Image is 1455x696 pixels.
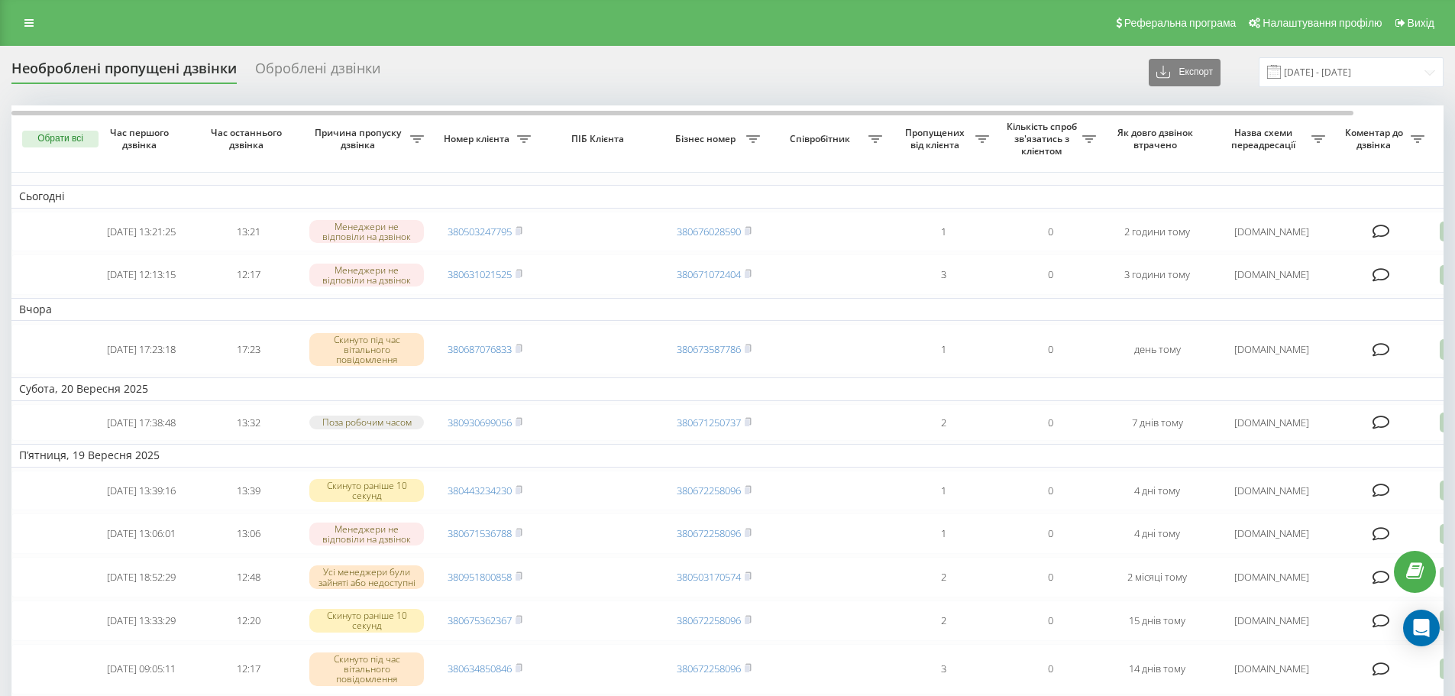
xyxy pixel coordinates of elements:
td: 4 дні тому [1104,471,1211,511]
td: 17:23 [195,324,302,374]
a: 380930699056 [448,416,512,429]
td: [DATE] 18:52:29 [88,557,195,597]
td: 2 [890,557,997,597]
div: Менеджери не відповіли на дзвінок [309,264,424,286]
td: [DOMAIN_NAME] [1211,601,1333,641]
a: 380443234230 [448,484,512,497]
td: 15 днів тому [1104,601,1211,641]
span: Як довго дзвінок втрачено [1116,127,1198,151]
td: 14 днів тому [1104,644,1211,694]
td: 0 [997,254,1104,295]
td: [DOMAIN_NAME] [1211,212,1333,252]
td: [DOMAIN_NAME] [1211,254,1333,295]
td: [DATE] 13:33:29 [88,601,195,641]
td: 13:21 [195,212,302,252]
span: Співробітник [775,133,868,145]
td: 1 [890,471,997,511]
span: Час останнього дзвінка [207,127,289,151]
span: Бізнес номер [668,133,746,145]
a: 380951800858 [448,570,512,584]
td: [DOMAIN_NAME] [1211,644,1333,694]
td: 0 [997,557,1104,597]
a: 380672258096 [677,613,741,627]
td: 2 години тому [1104,212,1211,252]
td: [DATE] 12:13:15 [88,254,195,295]
span: Кількість спроб зв'язатись з клієнтом [1004,121,1082,157]
div: Оброблені дзвінки [255,60,380,84]
a: 380672258096 [677,662,741,675]
td: 13:06 [195,513,302,554]
td: 0 [997,212,1104,252]
a: 380671072404 [677,267,741,281]
span: Час першого дзвінка [100,127,183,151]
div: Open Intercom Messenger [1403,610,1440,646]
span: Вихід [1408,17,1434,29]
td: 3 години тому [1104,254,1211,295]
span: Пропущених від клієнта [897,127,975,151]
td: 12:48 [195,557,302,597]
div: Усі менеджери були зайняті або недоступні [309,565,424,588]
td: 0 [997,404,1104,442]
a: 380671250737 [677,416,741,429]
button: Експорт [1149,59,1221,86]
span: Назва схеми переадресації [1218,127,1311,151]
td: 3 [890,644,997,694]
td: [DOMAIN_NAME] [1211,404,1333,442]
div: Скинуто під час вітального повідомлення [309,333,424,367]
td: 0 [997,644,1104,694]
td: 4 дні тому [1104,513,1211,554]
div: Скинуто раніше 10 секунд [309,609,424,632]
a: 380672258096 [677,526,741,540]
div: Поза робочим часом [309,416,424,429]
a: 380634850846 [448,662,512,675]
div: Необроблені пропущені дзвінки [11,60,237,84]
a: 380671536788 [448,526,512,540]
a: 380675362367 [448,613,512,627]
span: ПІБ Клієнта [551,133,648,145]
td: 12:17 [195,644,302,694]
td: 0 [997,471,1104,511]
td: 0 [997,324,1104,374]
td: 7 днів тому [1104,404,1211,442]
span: Налаштування профілю [1263,17,1382,29]
td: [DATE] 13:06:01 [88,513,195,554]
a: 380503247795 [448,225,512,238]
td: 12:17 [195,254,302,295]
a: 380672258096 [677,484,741,497]
td: день тому [1104,324,1211,374]
span: Реферальна програма [1124,17,1237,29]
td: 2 місяці тому [1104,557,1211,597]
td: [DATE] 13:39:16 [88,471,195,511]
button: Обрати всі [22,131,99,147]
td: [DOMAIN_NAME] [1211,471,1333,511]
td: 1 [890,324,997,374]
td: [DOMAIN_NAME] [1211,324,1333,374]
td: [DATE] 17:38:48 [88,404,195,442]
td: 3 [890,254,997,295]
td: 2 [890,601,997,641]
span: Причина пропуску дзвінка [309,127,410,151]
a: 380687076833 [448,342,512,356]
a: 380676028590 [677,225,741,238]
td: 1 [890,212,997,252]
div: Менеджери не відповіли на дзвінок [309,523,424,545]
a: 380503170574 [677,570,741,584]
span: Номер клієнта [439,133,517,145]
div: Менеджери не відповіли на дзвінок [309,220,424,243]
span: Коментар до дзвінка [1340,127,1411,151]
td: [DATE] 13:21:25 [88,212,195,252]
td: [DATE] 09:05:11 [88,644,195,694]
td: [DOMAIN_NAME] [1211,557,1333,597]
td: 12:20 [195,601,302,641]
div: Скинуто під час вітального повідомлення [309,652,424,686]
td: 0 [997,513,1104,554]
td: [DATE] 17:23:18 [88,324,195,374]
div: Скинуто раніше 10 секунд [309,479,424,502]
a: 380631021525 [448,267,512,281]
td: 13:39 [195,471,302,511]
td: 1 [890,513,997,554]
td: 0 [997,601,1104,641]
td: 13:32 [195,404,302,442]
td: [DOMAIN_NAME] [1211,513,1333,554]
a: 380673587786 [677,342,741,356]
